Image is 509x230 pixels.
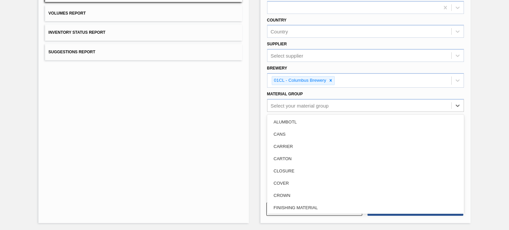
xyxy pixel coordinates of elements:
[267,153,464,165] div: CARTON
[48,30,105,35] span: Inventory Status Report
[271,103,329,108] div: Select your material group
[266,203,362,216] button: Clear
[267,128,464,140] div: CANS
[271,29,288,34] div: Country
[267,177,464,189] div: COVER
[267,140,464,153] div: CARRIER
[267,116,464,128] div: ALUMBOTL
[45,5,242,22] button: Volumes Report
[267,165,464,177] div: CLOSURE
[267,18,287,23] label: Country
[48,11,86,16] span: Volumes Report
[267,66,287,70] label: Brewery
[48,50,95,54] span: Suggestions Report
[45,24,242,41] button: Inventory Status Report
[267,189,464,202] div: CROWN
[271,53,303,59] div: Select supplier
[272,76,327,85] div: 01CL - Columbus Brewery
[267,202,464,214] div: FINISHING MATERIAL
[267,92,303,96] label: Material Group
[45,44,242,60] button: Suggestions Report
[267,42,287,46] label: Supplier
